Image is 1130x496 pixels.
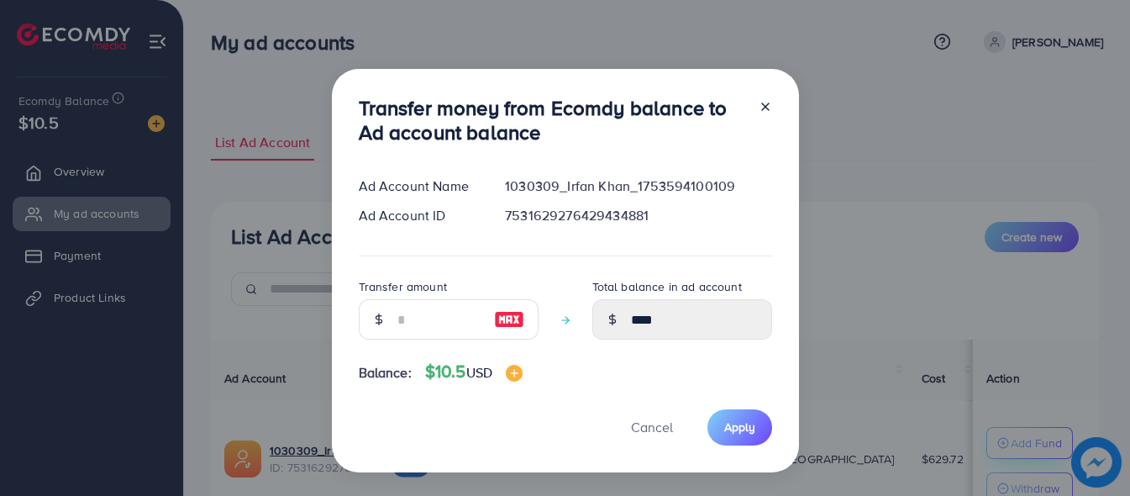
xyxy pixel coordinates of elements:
[494,309,524,330] img: image
[345,206,492,225] div: Ad Account ID
[506,365,523,382] img: image
[359,363,412,383] span: Balance:
[707,409,772,446] button: Apply
[425,361,523,383] h4: $10.5
[466,363,492,382] span: USD
[359,278,447,295] label: Transfer amount
[359,96,745,145] h3: Transfer money from Ecomdy balance to Ad account balance
[724,419,755,435] span: Apply
[345,177,492,196] div: Ad Account Name
[610,409,694,446] button: Cancel
[491,177,785,196] div: 1030309_Irfan Khan_1753594100109
[592,278,742,295] label: Total balance in ad account
[631,418,673,436] span: Cancel
[491,206,785,225] div: 7531629276429434881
